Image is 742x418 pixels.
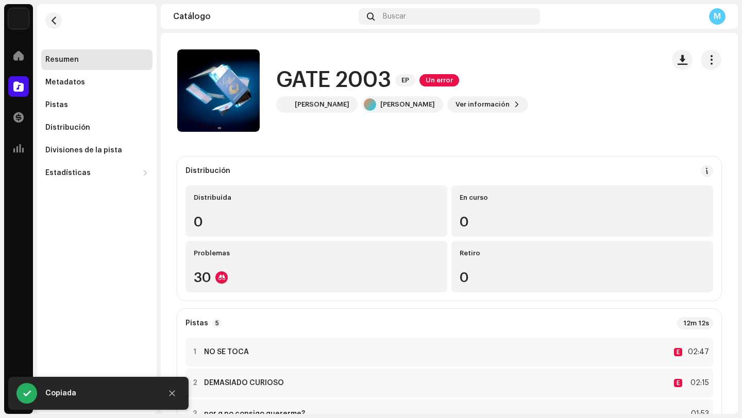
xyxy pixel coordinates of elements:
img: 924e2d94-78c9-4512-894f-d23a0a1f8228 [278,98,291,111]
div: Metadatos [45,78,85,86]
re-m-nav-item: Pistas [41,95,153,115]
div: Distribución [45,124,90,132]
div: M [709,8,726,25]
button: Ver información [447,96,528,113]
div: En curso [460,194,705,202]
img: 297a105e-aa6c-4183-9ff4-27133c00f2e2 [8,8,29,29]
re-m-nav-item: Metadatos [41,72,153,93]
strong: por q no consigo quererme? [204,410,305,418]
button: Close [162,383,182,404]
re-m-nav-item: Distribución [41,117,153,138]
strong: DEMASIADO CURIOSO [204,379,284,387]
span: EP [395,74,415,86]
div: Retiro [460,249,705,257]
div: E [674,379,682,387]
strong: NO SE TOCA [204,348,249,356]
div: 02:15 [686,377,709,389]
div: Distribución [185,167,230,175]
div: 02:47 [686,346,709,358]
div: E [674,348,682,356]
div: Catálogo [173,12,355,21]
div: [PERSON_NAME] [295,100,349,109]
h1: GATE 2003 [276,68,391,92]
span: Buscar [383,12,406,21]
div: [PERSON_NAME] [380,100,435,109]
div: Distribuída [194,194,439,202]
re-m-nav-item: Divisiones de la pista [41,140,153,161]
span: Ver información [456,94,510,115]
span: Un error [419,74,459,86]
div: Estadísticas [45,169,91,177]
div: Resumen [45,56,79,64]
re-m-nav-item: Resumen [41,49,153,70]
div: Divisiones de la pista [45,146,122,154]
re-m-nav-dropdown: Estadísticas [41,163,153,183]
div: Copiada [45,387,154,399]
strong: Pistas [185,319,208,327]
div: Pistas [45,101,68,109]
div: Problemas [194,249,439,257]
div: 12m 12s [677,317,713,329]
p-badge: 5 [212,319,222,328]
